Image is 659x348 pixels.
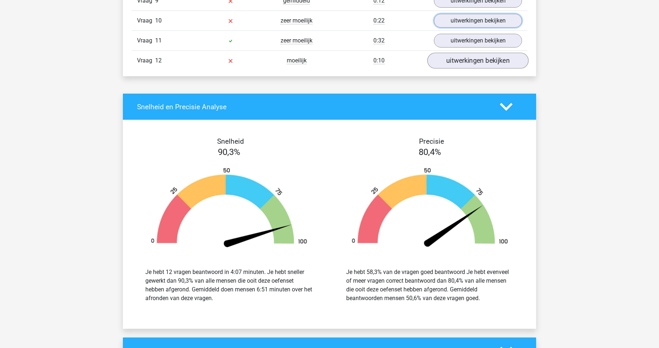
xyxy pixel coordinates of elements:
span: 11 [155,37,162,44]
span: moeilijk [287,57,307,64]
img: 90.da62de00dc71.png [140,167,319,250]
h4: Precisie [338,137,525,146]
span: 0:10 [373,57,385,64]
div: Je hebt 58,3% van de vragen goed beantwoord Je hebt evenveel of meer vragen correct beantwoord da... [346,268,514,303]
a: uitwerkingen bekijken [434,34,522,48]
h4: Snelheid en Precisie Analyse [137,103,489,111]
span: zeer moeilijk [281,37,312,44]
a: uitwerkingen bekijken [434,14,522,28]
span: 0:22 [373,17,385,24]
span: zeer moeilijk [281,17,312,24]
span: 10 [155,17,162,24]
span: Vraag [137,56,155,65]
h4: Snelheid [137,137,324,146]
div: Je hebt 12 vragen beantwoord in 4:07 minuten. Je hebt sneller gewerkt dan 90,3% van alle mensen d... [145,268,313,303]
span: 0:32 [373,37,385,44]
span: Vraag [137,36,155,45]
img: 80.91bf0ee05a10.png [340,167,519,250]
a: uitwerkingen bekijken [427,53,529,69]
span: Vraag [137,16,155,25]
span: 12 [155,57,162,64]
span: 90,3% [218,147,240,157]
span: 80,4% [419,147,441,157]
